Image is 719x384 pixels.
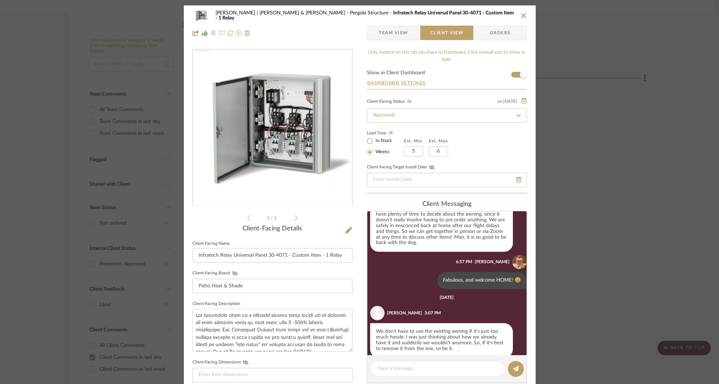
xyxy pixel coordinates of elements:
[192,368,352,382] input: Enter item dimensions
[425,310,441,316] div: 3:07 PM
[456,259,472,265] div: 6:57 PM
[430,26,463,40] span: Client View
[440,295,454,300] div: [DATE]
[429,138,448,144] label: Est. Max
[497,99,502,103] span: on
[230,271,240,276] button: Client-Facing Brand
[427,165,436,170] button: Client-Facing Target Install Date
[379,26,408,40] span: Team View
[192,242,230,246] label: Client-Facing Name
[502,99,518,104] span: [DATE]
[367,165,436,170] label: Client-Facing Target Install Date
[367,136,404,156] mat-radio-group: Select item type
[481,26,518,40] span: Orders
[367,98,414,105] div: Client-Facing Status
[367,49,527,63] div: Only content on this tab can share to Dashboard. Click eyeball icon to show or hide.
[274,216,278,220] span: 3
[216,10,514,21] span: Infratech Relay Universal Panel 30-4071 - Custom Item - 1 Relay
[192,8,210,23] img: f3bbf795-6b08-4ba4-812f-c5c292321d0d_48x40.jpg
[367,108,527,123] input: Type to Search…
[192,360,250,365] label: Client-Facing Dimensions
[193,50,352,206] div: 0
[367,80,426,86] button: Dashboard Settings
[216,10,350,16] span: [PERSON_NAME] | [PERSON_NAME] & [PERSON_NAME]
[350,10,393,16] span: Pergola Structure
[192,302,240,306] label: Client-Facing Description
[192,279,352,293] input: Enter Client-Facing Brand
[267,216,271,220] span: 1
[370,323,513,358] div: We don't have to use the existing awning if it's just too much hassle. I was just thinking about ...
[370,306,385,320] img: user_avatar.png
[192,271,240,276] label: Client-Facing Brand
[520,12,527,19] button: close
[367,200,527,208] div: client Messaging
[374,138,392,144] label: In Stock
[404,138,422,144] label: Est. Min
[367,130,404,136] label: Lead Time
[194,50,351,206] img: f3bbf795-6b08-4ba4-812f-c5c292321d0d_436x436.jpg
[386,129,396,137] button: Lead Time
[192,225,352,233] div: Client-Facing Details
[192,248,352,262] input: Enter Client-Facing Item Name
[374,149,390,155] label: Weeks
[241,360,250,365] button: Client-Facing Dimensions
[475,259,510,265] div: [PERSON_NAME]
[367,173,527,187] input: Enter Install Date
[437,272,527,289] div: Fabulous, and welcome HOME! 😃
[244,30,250,36] img: Remove from project
[387,310,422,316] div: [PERSON_NAME]
[512,255,527,269] img: 34762d51-f95a-4a0f-8d7f-e001e167ad26.jpeg
[271,216,274,220] span: /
